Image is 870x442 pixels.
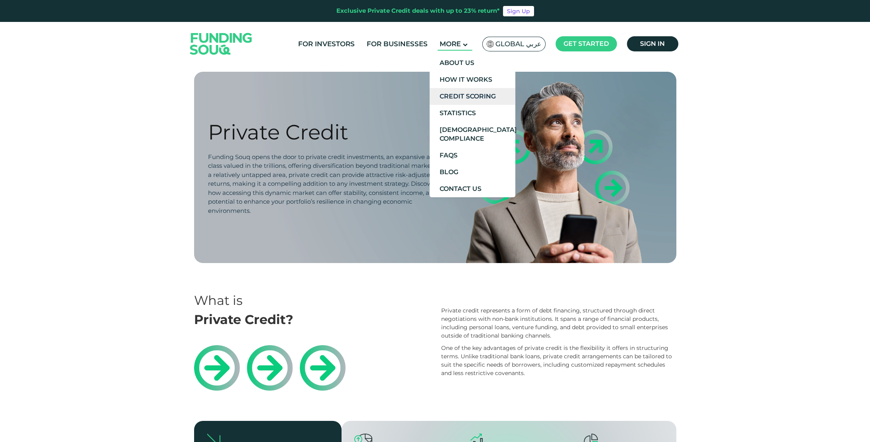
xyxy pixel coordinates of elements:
[208,153,449,214] span: Funding Souq opens the door to private credit investments, an expansive asset class valued in the...
[441,344,676,377] div: One of the key advantages of private credit is the flexibility it offers in structuring terms. Un...
[564,40,609,47] span: Get started
[336,6,500,16] div: Exclusive Private Credit deals with up to 23% return*
[194,291,429,310] div: What is
[430,71,515,88] a: How It Works
[503,6,534,16] a: Sign Up
[194,345,346,391] img: private-credit-info.webp
[440,40,461,48] span: More
[194,310,429,329] div: Private Credit?
[296,37,357,51] a: For Investors
[430,147,515,164] a: FAQs
[627,36,678,51] a: Sign in
[430,88,515,105] a: Credit Scoring
[208,120,449,145] div: Private Credit
[495,39,541,49] span: Global عربي
[430,181,515,197] a: Contact Us
[640,40,665,47] span: Sign in
[182,24,260,64] img: Logo
[365,37,430,51] a: For Businesses
[430,122,515,147] a: [DEMOGRAPHIC_DATA] Compliance
[487,41,494,47] img: SA Flag
[430,105,515,122] a: Statistics
[430,164,515,181] a: Blog
[441,306,676,340] div: Private credit represents a form of debt financing, structured through direct negotiations with n...
[430,55,515,71] a: About Us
